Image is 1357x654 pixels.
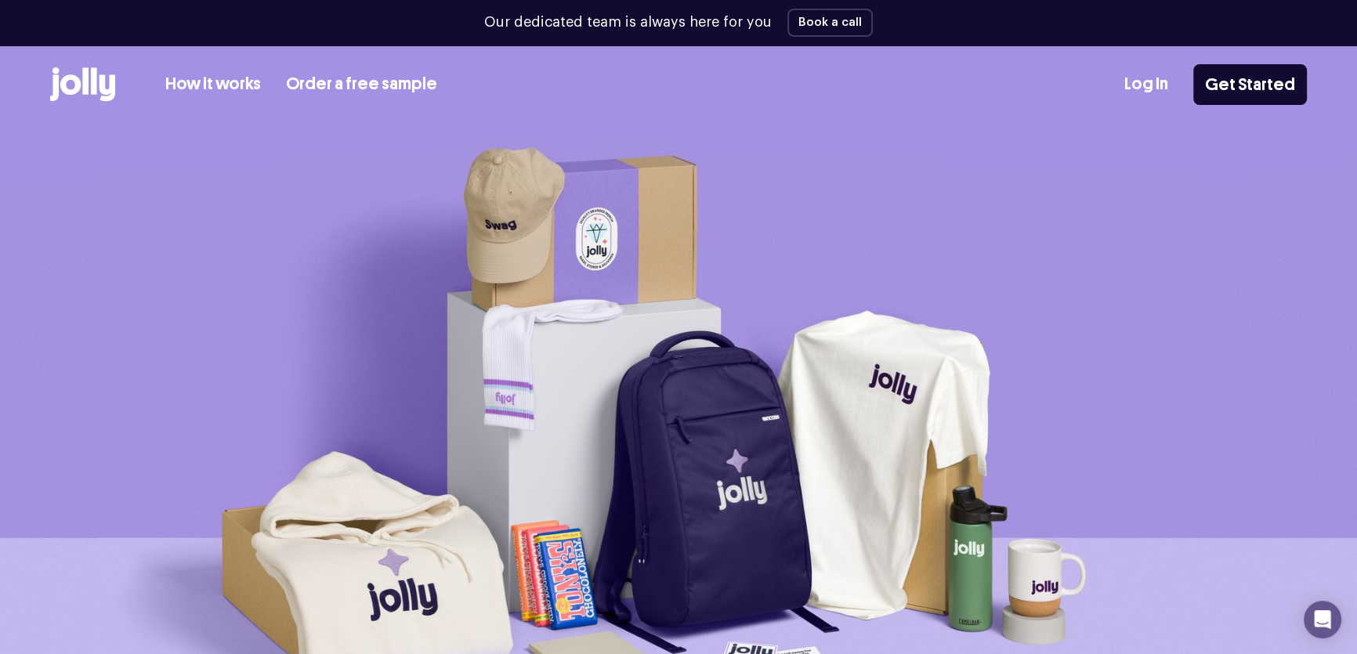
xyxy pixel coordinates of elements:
a: Order a free sample [286,71,437,97]
p: Our dedicated team is always here for you [484,12,772,33]
a: Log In [1124,71,1168,97]
a: How it works [165,71,261,97]
button: Book a call [787,9,873,37]
a: Get Started [1193,64,1307,105]
div: Open Intercom Messenger [1304,601,1341,638]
